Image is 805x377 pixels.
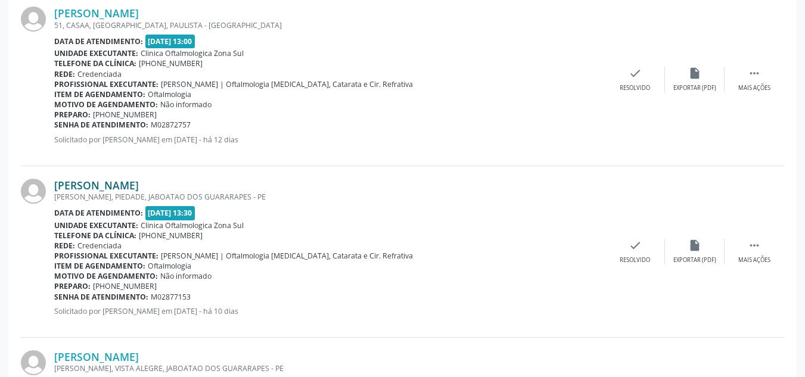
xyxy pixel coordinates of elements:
span: [PHONE_NUMBER] [139,58,203,68]
span: [DATE] 13:00 [145,35,195,48]
span: Oftalmologia [148,261,191,271]
b: Preparo: [54,281,91,291]
span: Credenciada [77,69,122,79]
b: Motivo de agendamento: [54,99,158,110]
b: Data de atendimento: [54,36,143,46]
div: [PERSON_NAME], VISTA ALEGRE, JABOATAO DOS GUARARAPES - PE [54,363,605,373]
img: img [21,7,46,32]
span: [PHONE_NUMBER] [93,110,157,120]
span: [PHONE_NUMBER] [139,230,203,241]
div: 51, CASAA, [GEOGRAPHIC_DATA], PAULISTA - [GEOGRAPHIC_DATA] [54,20,605,30]
b: Rede: [54,69,75,79]
b: Preparo: [54,110,91,120]
div: Resolvido [620,84,650,92]
img: img [21,179,46,204]
span: [PHONE_NUMBER] [93,281,157,291]
i:  [748,239,761,252]
span: Não informado [160,271,212,281]
i: check [629,239,642,252]
a: [PERSON_NAME] [54,179,139,192]
a: [PERSON_NAME] [54,350,139,363]
span: Oftalmologia [148,89,191,99]
i: insert_drive_file [688,239,701,252]
span: M02877153 [151,292,191,302]
b: Item de agendamento: [54,261,145,271]
b: Data de atendimento: [54,208,143,218]
b: Unidade executante: [54,48,138,58]
i:  [748,67,761,80]
span: Não informado [160,99,212,110]
img: img [21,350,46,375]
b: Profissional executante: [54,251,158,261]
b: Motivo de agendamento: [54,271,158,281]
b: Item de agendamento: [54,89,145,99]
span: [DATE] 13:30 [145,206,195,220]
div: Exportar (PDF) [673,256,716,264]
b: Profissional executante: [54,79,158,89]
b: Senha de atendimento: [54,292,148,302]
div: Exportar (PDF) [673,84,716,92]
span: M02872757 [151,120,191,130]
span: Clinica Oftalmologica Zona Sul [141,48,244,58]
b: Telefone da clínica: [54,230,136,241]
span: [PERSON_NAME] | Oftalmologia [MEDICAL_DATA], Catarata e Cir. Refrativa [161,251,413,261]
span: Credenciada [77,241,122,251]
a: [PERSON_NAME] [54,7,139,20]
b: Telefone da clínica: [54,58,136,68]
i: check [629,67,642,80]
b: Unidade executante: [54,220,138,230]
p: Solicitado por [PERSON_NAME] em [DATE] - há 12 dias [54,135,605,145]
i: insert_drive_file [688,67,701,80]
div: Resolvido [620,256,650,264]
div: Mais ações [738,256,770,264]
b: Rede: [54,241,75,251]
div: Mais ações [738,84,770,92]
p: Solicitado por [PERSON_NAME] em [DATE] - há 10 dias [54,306,605,316]
b: Senha de atendimento: [54,120,148,130]
div: [PERSON_NAME], PIEDADE, JABOATAO DOS GUARARAPES - PE [54,192,605,202]
span: Clinica Oftalmologica Zona Sul [141,220,244,230]
span: [PERSON_NAME] | Oftalmologia [MEDICAL_DATA], Catarata e Cir. Refrativa [161,79,413,89]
